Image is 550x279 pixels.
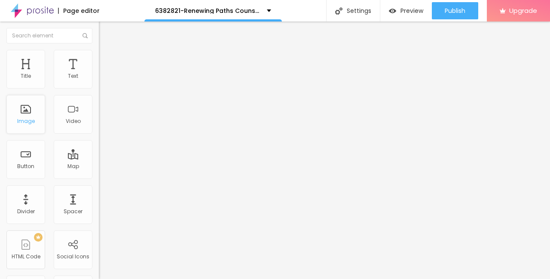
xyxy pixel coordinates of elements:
div: Button [17,163,34,169]
img: Icone [82,33,88,38]
span: Preview [400,7,423,14]
div: Divider [17,208,35,215]
button: Preview [380,2,432,19]
div: Map [67,163,79,169]
div: Social Icons [57,254,89,260]
p: 6382821-Renewing Paths Counseling Services [155,8,260,14]
span: Upgrade [509,7,537,14]
div: Image [17,118,35,124]
div: Text [68,73,78,79]
input: Search element [6,28,92,43]
div: HTML Code [12,254,40,260]
button: Publish [432,2,478,19]
img: view-1.svg [389,7,396,15]
img: Icone [335,7,342,15]
div: Video [66,118,81,124]
div: Spacer [64,208,82,215]
div: Page editor [58,8,100,14]
div: Title [21,73,31,79]
span: Publish [445,7,465,14]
